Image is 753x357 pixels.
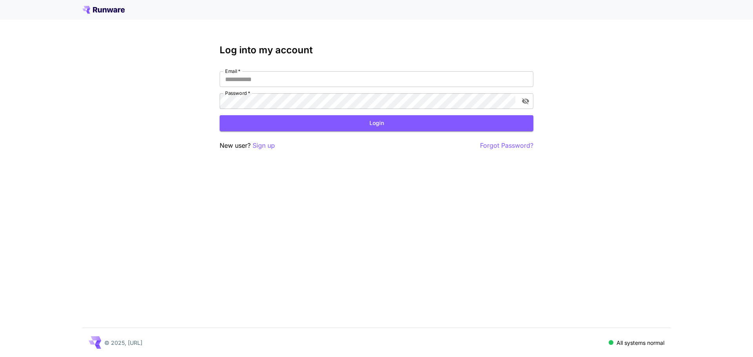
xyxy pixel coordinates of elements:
[480,141,533,150] button: Forgot Password?
[518,94,533,108] button: toggle password visibility
[104,339,142,347] p: © 2025, [URL]
[220,141,275,150] p: New user?
[617,339,664,347] p: All systems normal
[220,45,533,56] h3: Log into my account
[253,141,275,150] button: Sign up
[225,90,250,96] label: Password
[225,68,240,74] label: Email
[220,115,533,131] button: Login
